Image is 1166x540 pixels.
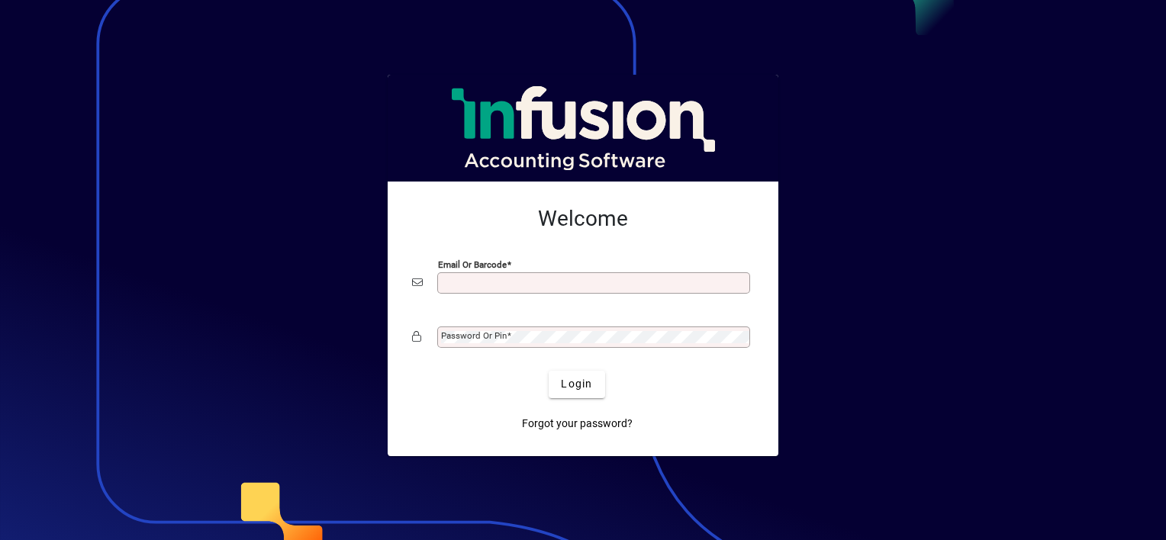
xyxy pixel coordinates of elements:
[412,206,754,232] h2: Welcome
[516,410,639,438] a: Forgot your password?
[549,371,604,398] button: Login
[522,416,633,432] span: Forgot your password?
[441,330,507,341] mat-label: Password or Pin
[438,259,507,269] mat-label: Email or Barcode
[561,376,592,392] span: Login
